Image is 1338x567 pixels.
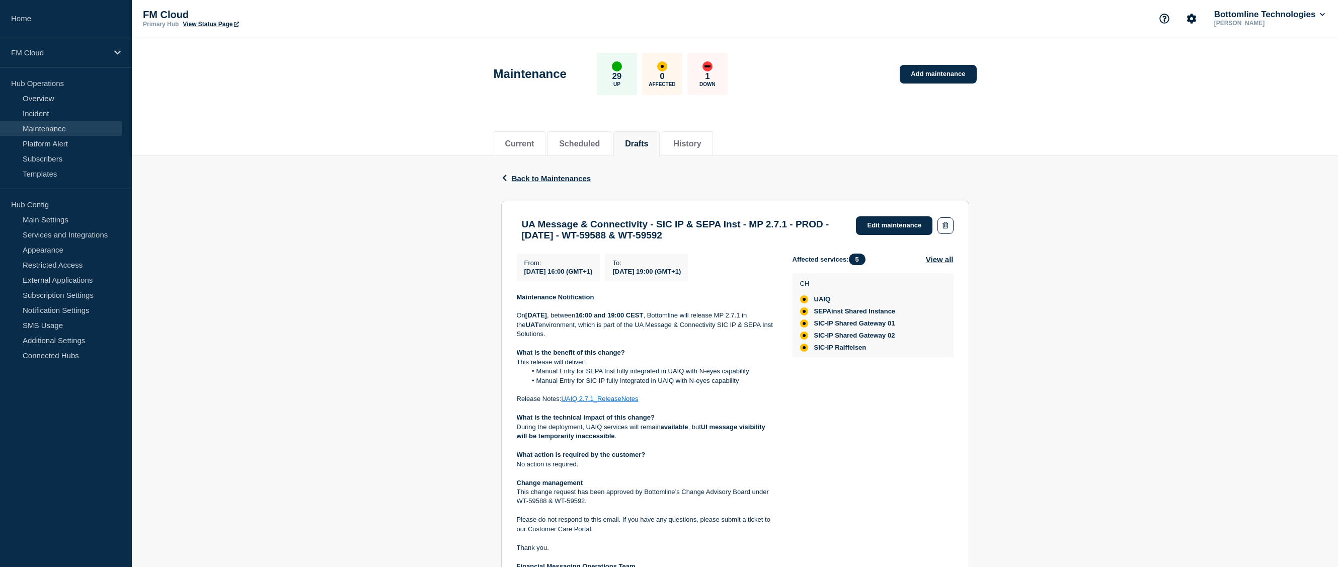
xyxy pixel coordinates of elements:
h3: UA Message & Connectivity - SIC IP & SEPA Inst - MP 2.7.1 - PROD - [DATE] - WT-59588 & WT-59592 [522,219,846,241]
div: affected [800,319,808,328]
p: CH [800,280,896,287]
h1: Maintenance [494,67,567,81]
p: To : [612,259,681,267]
span: Back to Maintenances [512,174,591,183]
button: Scheduled [559,139,600,148]
div: affected [800,307,808,315]
p: Down [699,82,716,87]
button: Current [505,139,534,148]
li: Manual Entry for SEPA Inst fully integrated in UAIQ with N-eyes capability [526,367,776,376]
p: 0 [660,71,664,82]
div: affected [800,344,808,352]
strong: What action is required by the customer? [517,451,646,458]
a: UAIQ 2.7.1_ReleaseNotes [561,395,638,402]
button: Bottomline Technologies [1212,10,1327,20]
a: View Status Page [183,21,239,28]
p: [PERSON_NAME] [1212,20,1317,27]
p: On , between , Bottomline will release MP 2.7.1 in the environment, which is part of the UA Messa... [517,311,776,339]
p: Affected [649,82,675,87]
button: Drafts [625,139,648,148]
span: [DATE] 19:00 (GMT+1) [612,268,681,275]
div: affected [657,61,667,71]
p: FM Cloud [143,9,344,21]
p: 29 [612,71,621,82]
div: affected [800,295,808,303]
span: [DATE] 16:00 (GMT+1) [524,268,593,275]
span: Affected services: [793,254,871,265]
span: SIC-IP Shared Gateway 02 [814,332,895,340]
div: down [702,61,713,71]
span: SEPAinst Shared Instance [814,307,896,315]
span: SIC-IP Raiffeisen [814,344,867,352]
button: View all [926,254,954,265]
p: During the deployment, UAIQ services will remain , but . [517,423,776,441]
button: Support [1154,8,1175,29]
li: Manual Entry for SIC IP fully integrated in UAIQ with N-eyes capability [526,376,776,385]
p: FM Cloud [11,48,108,57]
span: SIC-IP Shared Gateway 01 [814,319,895,328]
p: 1 [705,71,710,82]
p: No action is required. [517,460,776,469]
p: Up [613,82,620,87]
button: Account settings [1181,8,1202,29]
p: Release Notes: [517,394,776,403]
strong: What is the technical impact of this change? [517,414,655,421]
a: Add maintenance [900,65,976,84]
p: Please do not respond to this email. If you have any questions, please submit a ticket to our Cus... [517,515,776,534]
strong: What is the benefit of this change? [517,349,625,356]
span: 5 [849,254,865,265]
strong: [DATE] [525,311,547,319]
p: Thank you. [517,543,776,552]
button: Back to Maintenances [501,174,591,183]
div: up [612,61,622,71]
strong: Change management [517,479,583,487]
button: History [673,139,701,148]
p: This release will deliver: [517,358,776,367]
strong: UAT [526,321,539,329]
p: This change request has been approved by Bottomline’s Change Advisory Board under WT-59588 & WT-5... [517,488,776,506]
span: UAIQ [814,295,831,303]
div: affected [800,332,808,340]
strong: 16:00 and 19:00 CEST [575,311,643,319]
p: Primary Hub [143,21,179,28]
p: From : [524,259,593,267]
strong: available [661,423,688,431]
a: Edit maintenance [856,216,932,235]
strong: Maintenance Notification [517,293,594,301]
